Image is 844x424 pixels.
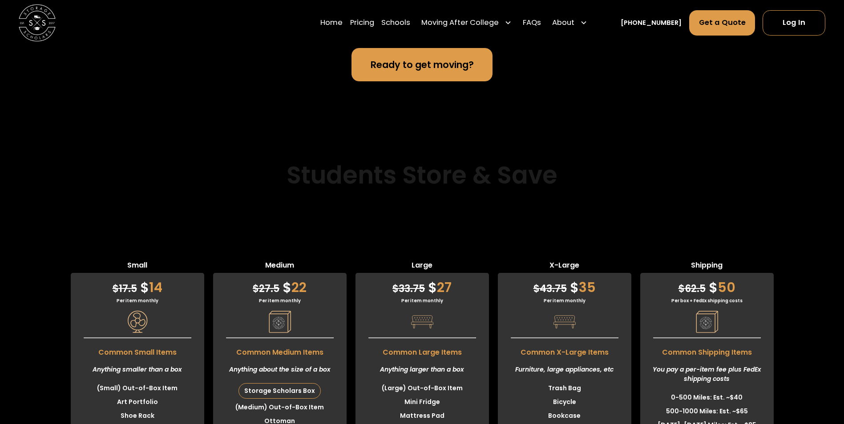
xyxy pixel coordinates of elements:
[678,282,685,296] span: $
[498,260,631,273] span: X-Large
[213,260,347,273] span: Medium
[640,391,774,404] li: 0-500 Miles: Est. ~$40
[549,10,591,36] div: About
[71,409,204,423] li: Shoe Rack
[498,297,631,304] div: Per item monthly
[253,282,279,296] span: 27.5
[71,273,204,297] div: 14
[113,282,119,296] span: $
[71,395,204,409] li: Art Portfolio
[570,278,579,297] span: $
[418,10,516,36] div: Moving After College
[498,381,631,395] li: Trash Bag
[411,311,433,333] img: Pricing Category Icon
[421,18,499,29] div: Moving After College
[71,381,204,395] li: (Small) Out-of-Box Item
[553,311,576,333] img: Pricing Category Icon
[428,278,437,297] span: $
[640,297,774,304] div: Per box + FedEx shipping costs
[498,395,631,409] li: Bicycle
[355,358,489,381] div: Anything larger than a box
[621,18,682,28] a: [PHONE_NUMBER]
[498,358,631,381] div: Furniture, large appliances, etc
[355,273,489,297] div: 27
[355,409,489,423] li: Mattress Pad
[552,18,574,29] div: About
[355,343,489,358] span: Common Large Items
[269,311,291,333] img: Pricing Category Icon
[126,311,149,333] img: Pricing Category Icon
[71,260,204,273] span: Small
[355,381,489,395] li: (Large) Out-of-Box Item
[640,343,774,358] span: Common Shipping Items
[709,278,718,297] span: $
[523,10,541,36] a: FAQs
[498,343,631,358] span: Common X-Large Items
[355,260,489,273] span: Large
[213,343,347,358] span: Common Medium Items
[113,282,137,296] span: 17.5
[678,282,706,296] span: 62.5
[351,48,493,81] a: Ready to get moving?
[533,282,540,296] span: $
[640,273,774,297] div: 50
[381,10,410,36] a: Schools
[640,404,774,418] li: 500-1000 Miles: Est. ~$65
[320,10,343,36] a: Home
[239,384,320,398] div: Storage Scholars Box
[213,358,347,381] div: Anything about the size of a box
[392,282,425,296] span: 33.75
[533,282,567,296] span: 43.75
[498,409,631,423] li: Bookcase
[213,273,347,297] div: 22
[71,343,204,358] span: Common Small Items
[696,311,718,333] img: Pricing Category Icon
[640,358,774,391] div: You pay a per-item fee plus FedEx shipping costs
[689,11,755,36] a: Get a Quote
[19,4,56,41] img: Storage Scholars main logo
[71,358,204,381] div: Anything smaller than a box
[71,297,204,304] div: Per item monthly
[213,400,347,414] li: (Medium) Out-of-Box Item
[213,297,347,304] div: Per item monthly
[498,273,631,297] div: 35
[640,260,774,273] span: Shipping
[355,297,489,304] div: Per item monthly
[392,282,399,296] span: $
[355,395,489,409] li: Mini Fridge
[350,10,374,36] a: Pricing
[763,11,825,36] a: Log In
[140,278,149,297] span: $
[287,160,557,189] h2: Students Store & Save
[283,278,291,297] span: $
[253,282,259,296] span: $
